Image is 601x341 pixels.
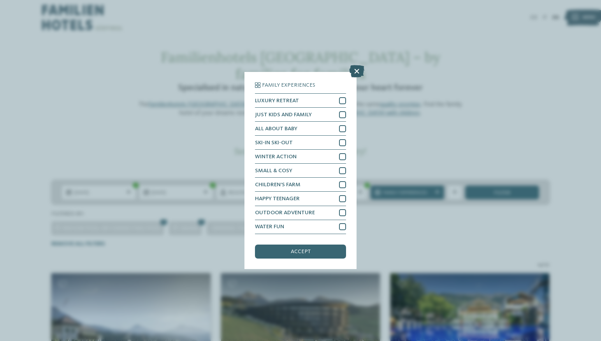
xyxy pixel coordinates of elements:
[255,140,293,145] span: SKI-IN SKI-OUT
[255,182,300,187] span: CHILDREN’S FARM
[255,196,300,201] span: HAPPY TEENAGER
[255,210,315,215] span: OUTDOOR ADVENTURE
[255,154,297,159] span: WINTER ACTION
[255,98,299,103] span: LUXURY RETREAT
[255,126,297,131] span: ALL ABOUT BABY
[255,168,292,173] span: SMALL & COSY
[262,82,315,88] span: Family Experiences
[255,224,284,229] span: WATER FUN
[255,112,312,117] span: JUST KIDS AND FAMILY
[291,249,311,254] span: accept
